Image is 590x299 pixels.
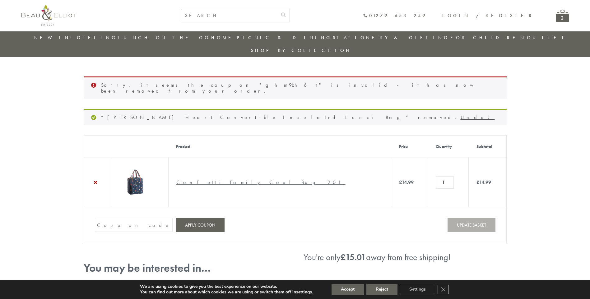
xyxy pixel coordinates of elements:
[168,136,391,158] th: Product
[363,13,427,18] a: 01279 653 249
[304,278,507,291] h2: Basket totals
[140,289,313,295] p: You can find out more about which cookies we are using or switch them off in .
[84,109,507,125] div: “[PERSON_NAME] Heart Convertible Insulated Lunch Bag” removed.
[333,34,449,41] a: Stationery & Gifting
[21,5,76,25] img: logo
[237,34,332,41] a: Picnic & Dining
[304,252,507,262] div: You're only away from free shipping!
[442,12,534,19] a: Login / Register
[101,82,497,94] li: Sorry, it seems the coupon "ghm9bh6t" is invalid - it has now been removed from your order.
[341,252,366,263] bdi: 15.01
[251,47,351,53] a: Shop by collection
[399,179,414,186] bdi: 14.99
[461,114,495,121] a: Undo?
[211,34,236,41] a: Home
[428,136,469,158] th: Quantity
[92,179,99,186] a: Remove Confetti Family Cool Bag 20L from basket
[450,34,526,41] a: For Children
[391,136,428,158] th: Price
[176,218,225,232] button: Apply coupon
[527,34,568,41] a: Outlet
[476,179,491,186] bdi: 14.99
[438,285,449,294] button: Close GDPR Cookie Banner
[332,284,364,295] button: Accept
[140,284,313,289] p: We are using cookies to give you the best experience on our website.
[366,284,397,295] button: Reject
[399,179,402,186] span: £
[95,218,173,232] input: Coupon code
[176,179,346,186] a: Confetti Family Cool Bag 20L
[84,262,287,274] h2: You may be interested in…
[436,176,454,189] input: Product quantity
[556,10,569,22] a: 2
[120,166,151,197] img: Confetti Family Cool Bag 20L
[118,34,210,41] a: Lunch On The Go
[181,9,277,22] input: SEARCH
[296,289,312,295] button: settings
[77,34,117,41] a: Gifting
[448,218,495,232] button: Update basket
[476,179,479,186] span: £
[469,136,506,158] th: Subtotal
[400,284,435,295] button: Settings
[341,252,346,263] span: £
[34,34,76,41] a: New in!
